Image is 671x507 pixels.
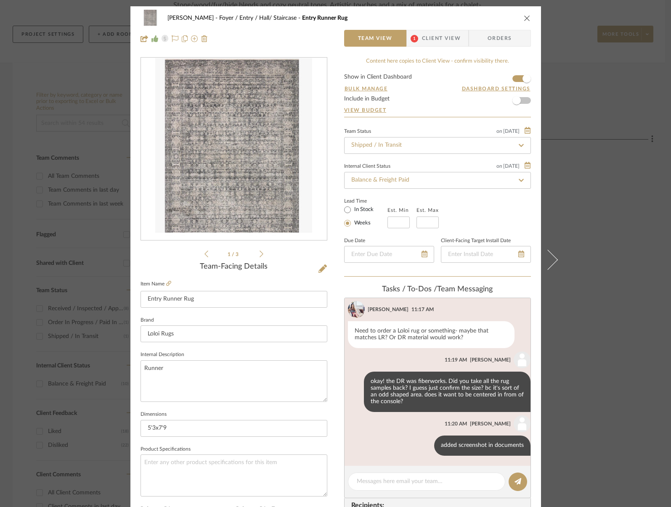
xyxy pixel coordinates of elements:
span: [DATE] [502,163,520,169]
input: Type to Search… [344,172,531,189]
label: Lead Time [344,197,387,205]
div: team Messaging [344,285,531,294]
img: user_avatar.png [514,415,530,432]
span: [PERSON_NAME] [167,15,219,21]
span: Team View [358,30,393,47]
input: Enter Item Name [141,291,327,308]
label: Weeks [353,219,371,227]
div: [PERSON_NAME] [368,306,408,313]
div: 11:20 AM [445,420,467,428]
label: Brand [141,318,154,322]
div: 11:19 AM [445,356,467,364]
a: View Budget [344,107,531,114]
span: 3 [236,252,240,257]
div: Need to order a Loloi rug or something- maybe that matches LR? Or DR material would work? [348,321,515,348]
div: [PERSON_NAME] [470,420,511,428]
button: close [523,14,531,22]
button: Bulk Manage [344,85,388,92]
label: Item Name [141,280,171,288]
div: added screenshot in documents [434,436,530,456]
input: Enter Install Date [441,246,531,263]
span: [DATE] [502,128,520,134]
span: 1 [411,35,418,42]
mat-radio-group: Select item type [344,205,387,228]
div: Internal Client Status [344,164,390,169]
div: okay! the DR was fiberworks. Did you take all the rug samples back? I guess just confirm the size... [364,372,530,412]
label: Due Date [344,239,365,243]
img: 443c1879-fc31-41c6-898d-8c8e9b8df45c.jpg [348,301,365,318]
span: Entry Runner Rug [302,15,347,21]
label: Internal Description [141,353,184,357]
button: Dashboard Settings [461,85,531,92]
span: Tasks / To-Dos / [382,285,437,293]
label: Product Specifications [141,447,191,452]
input: Type to Search… [344,137,531,154]
label: Est. Max [416,207,439,213]
input: Enter Due Date [344,246,434,263]
label: Client-Facing Target Install Date [441,239,511,243]
img: 0b91a815-2a9c-4e41-a3a0-b09edddcf455_436x436.jpg [155,58,312,240]
span: Client View [422,30,461,47]
span: Orders [478,30,521,47]
div: 0 [141,58,327,240]
div: Team-Facing Details [141,262,327,272]
span: on [496,129,502,134]
div: Content here copies to Client View - confirm visibility there. [344,57,531,66]
span: Foyer / Entry / Hall/ Staircase [219,15,302,21]
label: Dimensions [141,412,167,417]
label: In Stock [353,206,374,214]
input: Enter Brand [141,325,327,342]
span: / [232,252,236,257]
div: 11:17 AM [411,306,434,313]
img: Remove from project [201,35,208,42]
div: [PERSON_NAME] [470,356,511,364]
span: 1 [228,252,232,257]
input: Enter the dimensions of this item [141,420,327,437]
img: 0b91a815-2a9c-4e41-a3a0-b09edddcf455_48x40.jpg [141,10,161,26]
div: Team Status [344,129,371,134]
label: Est. Min [387,207,409,213]
span: on [496,164,502,169]
img: user_avatar.png [514,351,530,368]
